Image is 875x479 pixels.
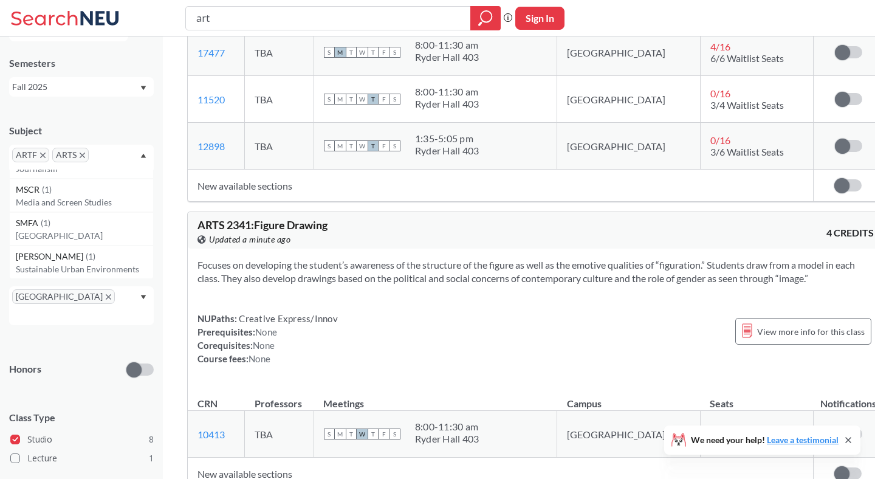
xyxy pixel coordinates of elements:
[324,429,335,439] span: S
[335,94,346,105] span: M
[149,433,154,446] span: 8
[140,86,146,91] svg: Dropdown arrow
[324,140,335,151] span: S
[710,422,730,434] span: 0 / 16
[415,51,479,63] div: Ryder Hall 403
[16,196,153,208] p: Media and Screen Studies
[415,39,479,51] div: 8:00 - 11:30 am
[9,124,154,137] div: Subject
[700,385,813,411] th: Seats
[249,353,270,364] span: None
[346,140,357,151] span: T
[357,429,368,439] span: W
[415,421,479,433] div: 8:00 - 11:30 am
[389,94,400,105] span: S
[197,397,218,410] div: CRN
[245,29,314,76] td: TBA
[379,47,389,58] span: F
[237,313,338,324] span: Creative Express/Innov
[478,10,493,27] svg: magnifying glass
[415,98,479,110] div: Ryder Hall 403
[379,94,389,105] span: F
[245,123,314,170] td: TBA
[245,76,314,123] td: TBA
[80,153,85,158] svg: X to remove pill
[41,218,50,228] span: ( 1 )
[106,294,111,300] svg: X to remove pill
[9,57,154,70] div: Semesters
[9,145,154,170] div: ARTFX to remove pillARTSX to remove pillDropdown arrowTheatreARCH(8)ArchitectureCOMM(4)Communicat...
[557,29,701,76] td: [GEOGRAPHIC_DATA]
[767,435,839,445] a: Leave a testimonial
[197,258,874,285] section: Focuses on developing the student’s awareness of the structure of the figure as well as the emoti...
[195,8,462,29] input: Class, professor, course number, "phrase"
[12,289,115,304] span: [GEOGRAPHIC_DATA]X to remove pill
[197,94,225,105] a: 11520
[691,436,839,444] span: We need your help!
[357,94,368,105] span: W
[346,429,357,439] span: T
[16,263,153,275] p: Sustainable Urban Environments
[42,184,52,195] span: ( 1 )
[9,286,154,325] div: [GEOGRAPHIC_DATA]X to remove pillDropdown arrow
[140,295,146,300] svg: Dropdown arrow
[470,6,501,30] div: magnifying glass
[324,94,335,105] span: S
[245,385,314,411] th: Professors
[357,140,368,151] span: W
[710,146,784,157] span: 3/6 Waitlist Seats
[368,94,379,105] span: T
[12,148,49,162] span: ARTFX to remove pill
[9,411,154,424] span: Class Type
[346,94,357,105] span: T
[197,140,225,152] a: 12898
[515,7,564,30] button: Sign In
[10,432,154,447] label: Studio
[16,250,86,263] span: [PERSON_NAME]
[335,140,346,151] span: M
[149,452,154,465] span: 1
[140,153,146,158] svg: Dropdown arrow
[12,80,139,94] div: Fall 2025
[197,312,338,365] div: NUPaths: Prerequisites: Corequisites: Course fees:
[379,140,389,151] span: F
[557,385,701,411] th: Campus
[52,148,89,162] span: ARTSX to remove pill
[389,429,400,439] span: S
[86,251,95,261] span: ( 1 )
[188,170,814,202] td: New available sections
[16,216,41,230] span: SMFA
[557,123,701,170] td: [GEOGRAPHIC_DATA]
[710,52,784,64] span: 6/6 Waitlist Seats
[368,140,379,151] span: T
[209,233,290,246] span: Updated a minute ago
[9,362,41,376] p: Honors
[346,47,357,58] span: T
[557,411,701,458] td: [GEOGRAPHIC_DATA]
[415,145,479,157] div: Ryder Hall 403
[40,153,46,158] svg: X to remove pill
[16,183,42,196] span: MSCR
[357,47,368,58] span: W
[314,385,557,411] th: Meetings
[335,47,346,58] span: M
[16,230,153,242] p: [GEOGRAPHIC_DATA]
[710,134,730,146] span: 0 / 16
[9,77,154,97] div: Fall 2025Dropdown arrow
[253,340,275,351] span: None
[197,429,225,440] a: 10413
[324,47,335,58] span: S
[710,88,730,99] span: 0 / 16
[415,433,479,445] div: Ryder Hall 403
[389,140,400,151] span: S
[197,218,328,232] span: ARTS 2341 : Figure Drawing
[757,324,865,339] span: View more info for this class
[10,450,154,466] label: Lecture
[557,76,701,123] td: [GEOGRAPHIC_DATA]
[255,326,277,337] span: None
[335,429,346,439] span: M
[826,226,874,239] span: 4 CREDITS
[197,47,225,58] a: 17477
[415,86,479,98] div: 8:00 - 11:30 am
[710,99,784,111] span: 3/4 Waitlist Seats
